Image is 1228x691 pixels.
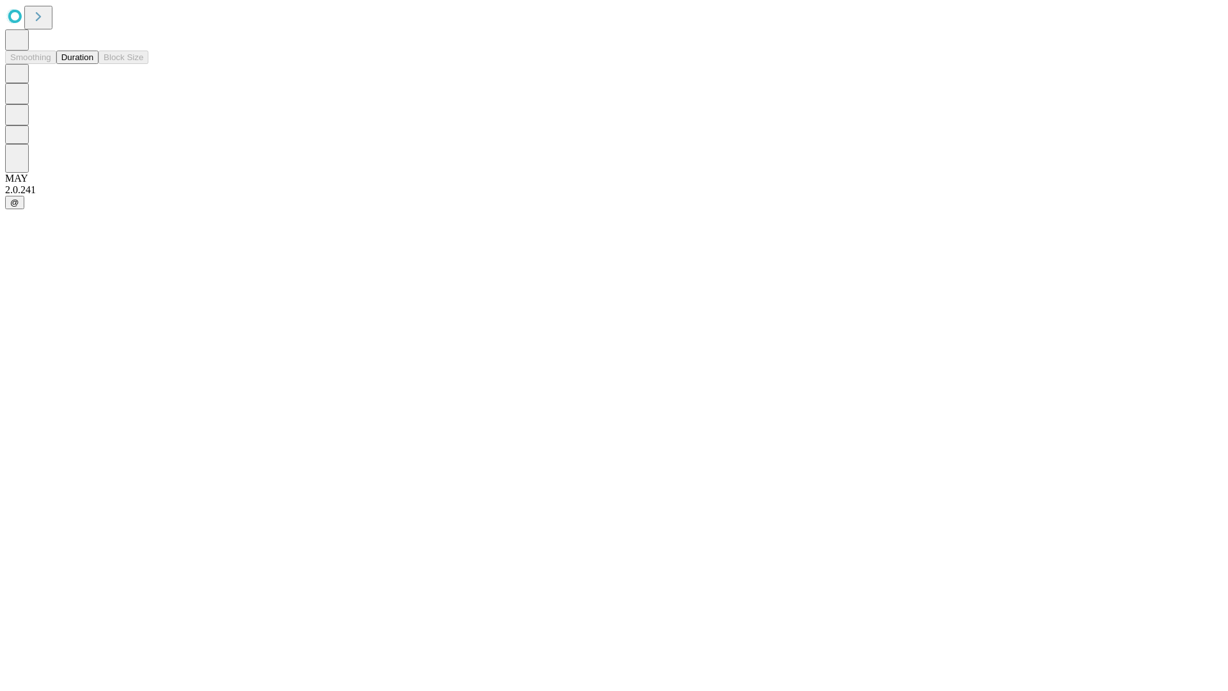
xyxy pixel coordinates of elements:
button: Smoothing [5,51,56,64]
button: Duration [56,51,98,64]
span: @ [10,198,19,207]
div: MAY [5,173,1223,184]
div: 2.0.241 [5,184,1223,196]
button: @ [5,196,24,209]
button: Block Size [98,51,148,64]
